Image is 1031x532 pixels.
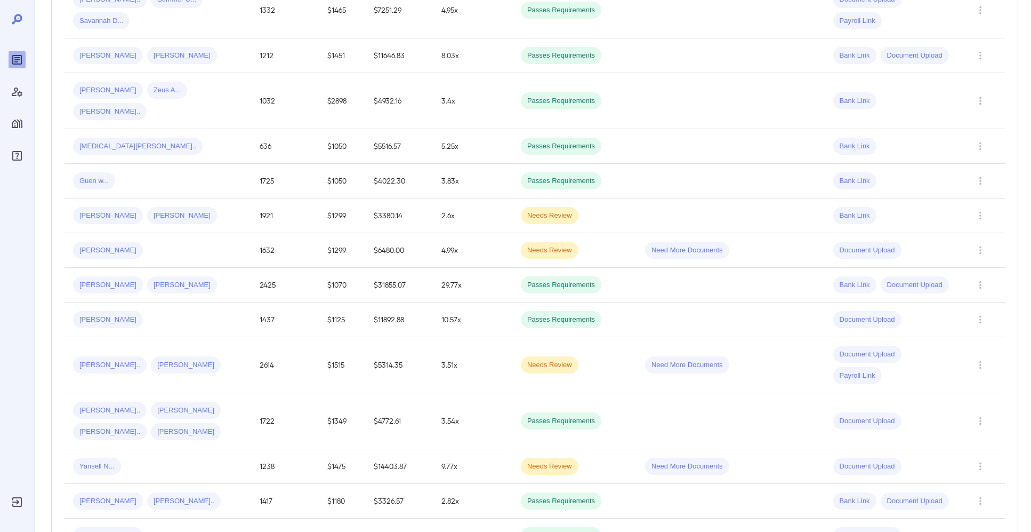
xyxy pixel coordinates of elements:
[73,107,147,117] span: [PERSON_NAME]..
[833,350,901,360] span: Document Upload
[833,16,882,26] span: Payroll Link
[251,337,319,393] td: 2614
[521,5,601,15] span: Passes Requirements
[881,280,949,290] span: Document Upload
[833,416,901,426] span: Document Upload
[251,38,319,73] td: 1212
[521,141,601,152] span: Passes Requirements
[433,73,512,129] td: 3.4x
[833,462,901,472] span: Document Upload
[73,406,147,416] span: [PERSON_NAME]..
[645,462,729,472] span: Need More Documents
[319,449,365,484] td: $1475
[833,280,876,290] span: Bank Link
[433,393,512,449] td: 3.54x
[365,449,433,484] td: $14403.87
[9,494,26,511] div: Log Out
[319,268,365,303] td: $1070
[73,16,130,26] span: Savannah D...
[972,92,989,109] button: Row Actions
[365,484,433,519] td: $3326.57
[833,211,876,221] span: Bank Link
[147,280,217,290] span: [PERSON_NAME]
[251,268,319,303] td: 2425
[73,462,121,472] span: Yansell N...
[365,337,433,393] td: $5314.35
[319,484,365,519] td: $1180
[521,496,601,506] span: Passes Requirements
[972,412,989,430] button: Row Actions
[151,360,221,370] span: [PERSON_NAME]
[365,303,433,337] td: $11892.88
[833,141,876,152] span: Bank Link
[251,449,319,484] td: 1238
[365,38,433,73] td: $11646.83
[833,245,901,256] span: Document Upload
[251,73,319,129] td: 1032
[433,303,512,337] td: 10.57x
[73,245,143,256] span: [PERSON_NAME]
[251,303,319,337] td: 1437
[521,360,578,370] span: Needs Review
[73,427,147,437] span: [PERSON_NAME]..
[521,211,578,221] span: Needs Review
[251,198,319,233] td: 1921
[972,2,989,19] button: Row Actions
[319,337,365,393] td: $1515
[433,337,512,393] td: 3.51x
[881,496,949,506] span: Document Upload
[73,280,143,290] span: [PERSON_NAME]
[645,360,729,370] span: Need More Documents
[9,51,26,68] div: Reports
[319,164,365,198] td: $1050
[521,176,601,186] span: Passes Requirements
[433,233,512,268] td: 4.99x
[972,138,989,155] button: Row Actions
[365,73,433,129] td: $4932.16
[73,51,143,61] span: [PERSON_NAME]
[251,164,319,198] td: 1725
[433,484,512,519] td: 2.82x
[433,129,512,164] td: 5.25x
[73,496,143,506] span: [PERSON_NAME]
[151,406,221,416] span: [PERSON_NAME]
[833,51,876,61] span: Bank Link
[319,38,365,73] td: $1451
[73,176,115,186] span: Guen w...
[251,129,319,164] td: 636
[521,416,601,426] span: Passes Requirements
[151,427,221,437] span: [PERSON_NAME]
[147,211,217,221] span: [PERSON_NAME]
[433,38,512,73] td: 8.03x
[319,198,365,233] td: $1299
[833,496,876,506] span: Bank Link
[645,245,729,256] span: Need More Documents
[319,303,365,337] td: $1125
[433,198,512,233] td: 2.6x
[251,484,319,519] td: 1417
[833,96,876,106] span: Bank Link
[365,164,433,198] td: $4022.30
[972,207,989,224] button: Row Actions
[833,315,901,325] span: Document Upload
[9,147,26,164] div: FAQ
[365,268,433,303] td: $31855.07
[521,51,601,61] span: Passes Requirements
[521,280,601,290] span: Passes Requirements
[972,356,989,374] button: Row Actions
[73,360,147,370] span: [PERSON_NAME]..
[521,315,601,325] span: Passes Requirements
[73,85,143,96] span: [PERSON_NAME]
[972,276,989,293] button: Row Actions
[319,233,365,268] td: $1299
[972,172,989,189] button: Row Actions
[521,96,601,106] span: Passes Requirements
[73,211,143,221] span: [PERSON_NAME]
[319,129,365,164] td: $1050
[147,51,217,61] span: [PERSON_NAME]
[251,393,319,449] td: 1722
[319,73,365,129] td: $2898
[881,51,949,61] span: Document Upload
[521,462,578,472] span: Needs Review
[9,115,26,132] div: Manage Properties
